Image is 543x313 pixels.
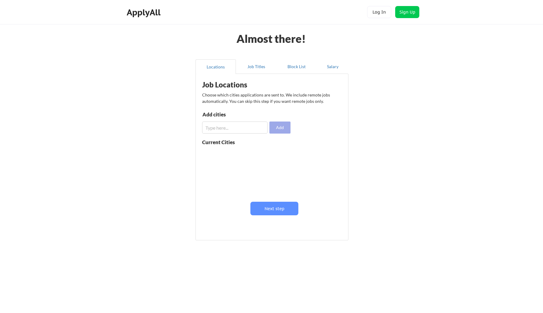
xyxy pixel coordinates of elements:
[202,92,341,104] div: Choose which cities applications are sent to. We include remote jobs automatically. You can skip ...
[127,7,162,17] div: ApplyAll
[202,122,268,134] input: Type here...
[202,81,278,88] div: Job Locations
[317,59,348,74] button: Salary
[229,33,313,44] div: Almost there!
[195,59,236,74] button: Locations
[236,59,276,74] button: Job Titles
[202,112,265,117] div: Add cities
[395,6,419,18] button: Sign Up
[276,59,317,74] button: Block List
[269,122,291,134] button: Add
[202,140,248,145] div: Current Cities
[367,6,391,18] button: Log In
[250,202,298,215] button: Next step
